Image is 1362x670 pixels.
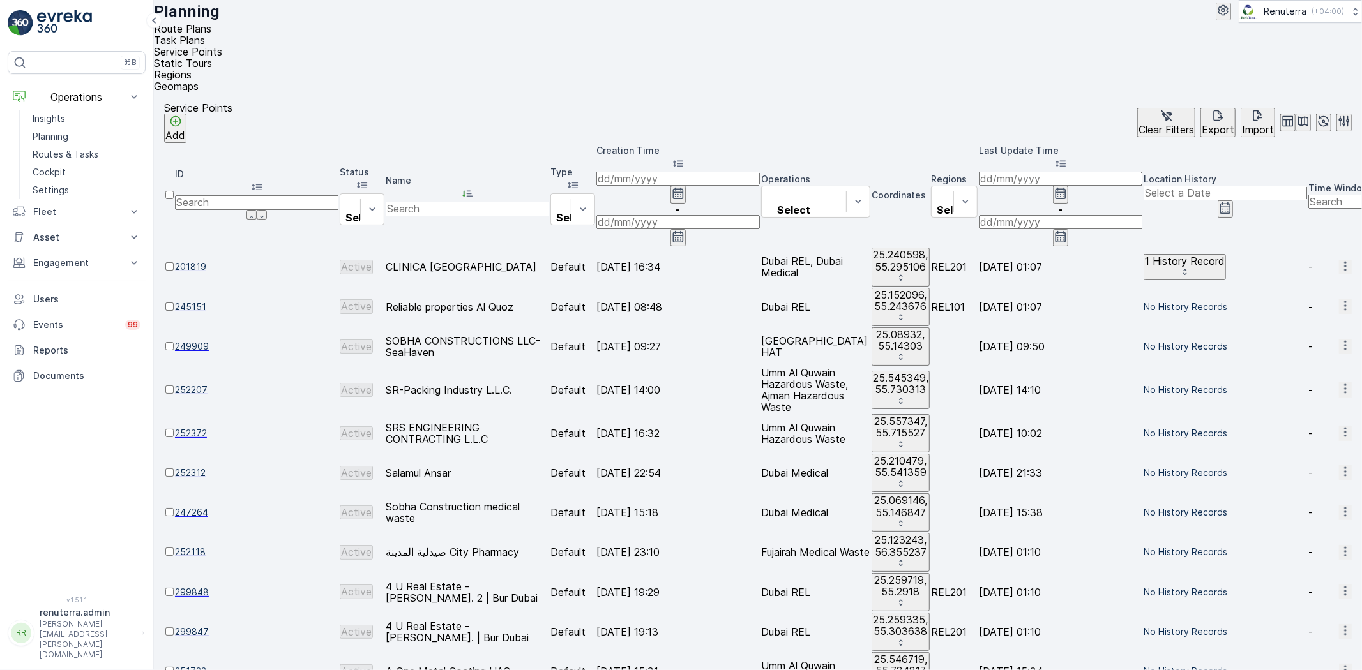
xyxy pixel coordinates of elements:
p: Default [550,507,595,518]
button: Fleet [8,199,146,225]
a: 252118 [175,546,338,558]
button: Active [340,426,373,440]
p: Reports [33,344,140,357]
p: صيدلية المدينة City Pharmacy [386,546,549,558]
p: Active [341,467,372,479]
input: dd/mm/yyyy [596,172,760,186]
td: [DATE] 10:02 [979,414,1142,452]
a: Planning [27,128,146,145]
p: Planning [33,130,68,143]
p: Operations [33,91,120,103]
td: [DATE] 19:29 [596,573,760,611]
p: CLINICA [GEOGRAPHIC_DATA] [386,261,549,272]
p: Documents [33,369,140,382]
p: 25.240598, 55.295106 [873,249,928,272]
button: 25.259335, 55.303638 [872,613,930,651]
p: Dubai Medical [761,507,870,518]
p: 25.259335, 55.303638 [873,614,928,637]
input: Search [175,195,338,209]
p: Default [550,301,595,313]
button: Active [340,339,373,354]
td: [DATE] 16:32 [596,414,760,452]
p: Operations [761,173,870,186]
p: 25.210479, 55.541359 [873,455,928,479]
p: 25.557347, 55.715527 [873,415,928,439]
a: Documents [8,363,146,389]
p: ( +04:00 ) [1312,6,1344,17]
button: Export [1200,108,1236,137]
span: 249909 [175,340,338,353]
p: Regions [931,173,978,186]
p: Default [550,467,595,479]
td: [DATE] 19:13 [596,613,760,651]
p: Active [341,586,372,597]
a: 252372 [175,427,338,440]
p: Dubai Medical [761,467,870,479]
p: 25.069146, 55.146847 [873,495,928,518]
p: Type [550,166,595,179]
p: Engagement [33,257,120,269]
p: 1 History Record [1145,255,1225,267]
span: 201819 [175,260,338,273]
p: Insights [33,112,65,125]
p: Select [767,204,821,216]
p: 25.545349, 55.730313 [873,372,928,396]
a: 245151 [175,301,338,313]
p: Active [341,301,372,312]
p: Select [345,212,379,223]
a: 247264 [175,506,338,519]
button: Active [340,260,373,274]
p: No History Records [1144,427,1307,440]
button: Active [340,505,373,519]
button: Active [340,584,373,599]
button: 25.557347, 55.715527 [872,414,930,452]
a: Insights [27,110,146,128]
span: Task Plans [154,34,205,47]
p: 25.08932, 55.14303 [873,329,928,352]
p: Active [341,428,372,439]
button: Add [164,114,186,143]
td: [DATE] 09:50 [979,327,1142,366]
td: [DATE] 14:00 [596,367,760,413]
p: ID [175,168,338,181]
p: REL201 [931,586,978,598]
a: 252312 [175,466,338,479]
button: 25.123243, 56.355237 [872,533,930,571]
p: Clear Filters [1139,124,1194,135]
p: No History Records [1144,383,1307,396]
button: Active [340,383,373,397]
p: Asset [33,231,120,244]
p: Status [340,166,384,179]
button: Asset [8,225,146,250]
p: Import [1242,124,1274,135]
p: Users [33,293,140,306]
a: 299848 [175,586,338,599]
span: 299847 [175,625,338,638]
button: 25.08932, 55.14303 [872,327,930,366]
p: Reliable properties Al Quoz [386,301,549,313]
p: Dubai REL [761,586,870,598]
p: Salamul Ansar [386,467,549,479]
p: No History Records [1144,301,1307,313]
button: Clear Filters [1137,108,1195,137]
td: [DATE] 01:07 [979,288,1142,326]
a: Settings [27,181,146,199]
p: Settings [33,184,69,197]
button: Engagement [8,250,146,276]
img: logo [8,10,33,36]
p: Add [165,130,185,141]
a: Routes & Tasks [27,145,146,163]
input: dd/mm/yyyy [979,172,1142,186]
p: Default [550,341,595,352]
p: Events [33,318,117,331]
p: Service Points [164,102,232,114]
p: Dubai REL, Dubai Medical [761,255,870,278]
input: Search [386,202,549,216]
input: dd/mm/yyyy [596,215,760,229]
p: No History Records [1144,506,1307,519]
p: 99 [128,320,138,330]
td: [DATE] 21:33 [979,454,1142,492]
